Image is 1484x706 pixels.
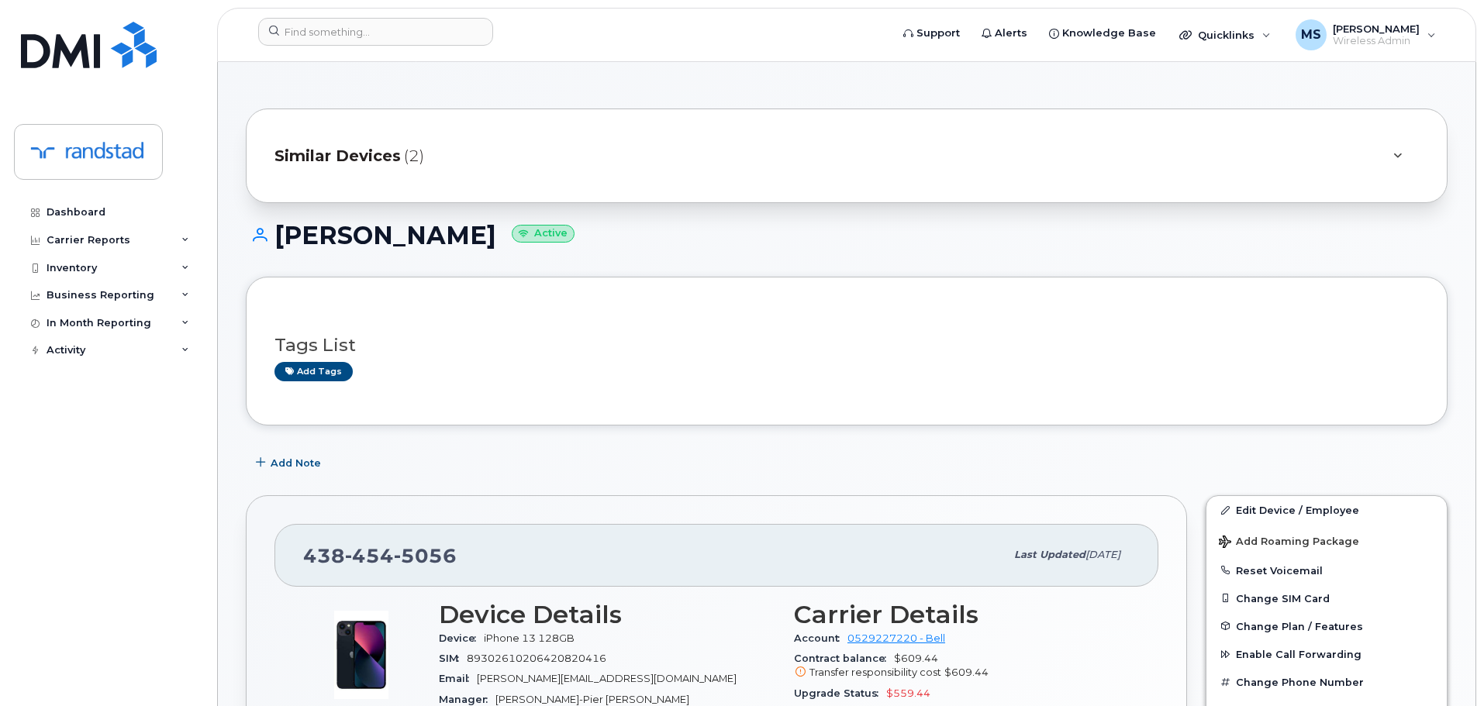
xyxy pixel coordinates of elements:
[439,673,477,684] span: Email
[1206,525,1447,556] button: Add Roaming Package
[246,449,334,477] button: Add Note
[794,653,894,664] span: Contract balance
[1206,584,1447,612] button: Change SIM Card
[1236,620,1363,632] span: Change Plan / Features
[345,544,394,567] span: 454
[495,694,689,705] span: [PERSON_NAME]-Pier [PERSON_NAME]
[1085,549,1120,560] span: [DATE]
[512,225,575,243] small: Active
[274,336,1419,355] h3: Tags List
[271,456,321,470] span: Add Note
[1206,640,1447,668] button: Enable Call Forwarding
[794,687,886,699] span: Upgrade Status
[944,666,989,678] span: $609.44
[1206,612,1447,640] button: Change Plan / Features
[303,544,457,567] span: 438
[439,653,467,664] span: SIM
[794,653,1130,680] span: $609.44
[1219,536,1359,550] span: Add Roaming Package
[394,544,457,567] span: 5056
[794,632,847,644] span: Account
[467,653,606,664] span: 89302610206420820416
[404,145,424,167] span: (2)
[886,687,930,699] span: $559.44
[315,608,408,701] img: image20231002-3703462-1ig824h.jpeg
[484,632,575,644] span: iPhone 13 128GB
[274,362,353,381] a: Add tags
[477,673,737,684] span: [PERSON_NAME][EMAIL_ADDRESS][DOMAIN_NAME]
[794,601,1130,629] h3: Carrier Details
[847,632,945,644] a: 0529227220 - Bell
[439,632,484,644] span: Device
[1236,649,1361,660] span: Enable Call Forwarding
[809,666,941,678] span: Transfer responsibility cost
[1206,556,1447,584] button: Reset Voicemail
[439,694,495,705] span: Manager
[1206,496,1447,524] a: Edit Device / Employee
[1206,668,1447,696] button: Change Phone Number
[1014,549,1085,560] span: Last updated
[439,601,775,629] h3: Device Details
[246,222,1448,249] h1: [PERSON_NAME]
[274,145,401,167] span: Similar Devices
